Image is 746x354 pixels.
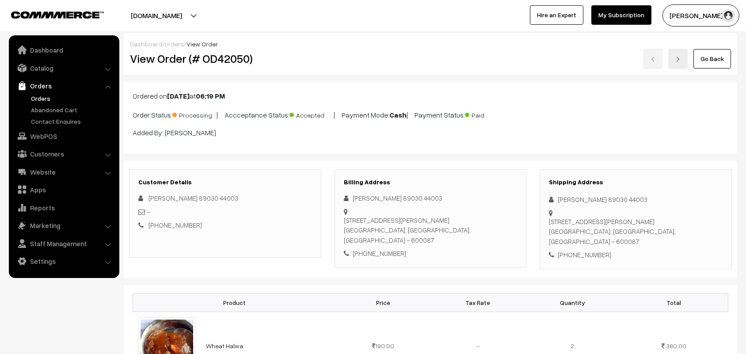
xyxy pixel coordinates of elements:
[666,342,686,350] span: 380.00
[29,105,116,114] a: Abandoned Cart
[11,253,116,269] a: Settings
[133,293,336,312] th: Product
[693,49,731,69] a: Go Back
[389,110,407,119] b: Cash
[186,40,218,48] span: View Order
[11,236,116,251] a: Staff Management
[196,91,225,100] b: 06:19 PM
[11,42,116,58] a: Dashboard
[133,127,728,138] p: Added By: [PERSON_NAME]
[11,200,116,216] a: Reports
[372,342,394,350] span: 190.00
[344,193,518,203] div: [PERSON_NAME] 89030 44003
[662,4,739,27] button: [PERSON_NAME] s…
[675,57,681,62] img: right-arrow.png
[206,342,243,350] a: Wheat Halwa
[172,108,217,120] span: Processing
[722,9,735,22] img: user
[525,293,620,312] th: Quantity
[11,11,104,18] img: COMMMERCE
[344,215,518,245] div: [STREET_ADDRESS][PERSON_NAME] [GEOGRAPHIC_DATA], [GEOGRAPHIC_DATA], [GEOGRAPHIC_DATA] - 600087
[29,117,116,126] a: Contact Enquires
[11,217,116,233] a: Marketing
[29,94,116,103] a: Orders
[344,179,518,186] h3: Billing Address
[530,5,583,25] a: Hire an Expert
[549,179,723,186] h3: Shipping Address
[11,128,116,144] a: WebPOS
[11,78,116,94] a: Orders
[138,207,312,217] div: -
[620,293,728,312] th: Total
[148,221,202,229] a: [PHONE_NUMBER]
[549,217,723,247] div: [STREET_ADDRESS][PERSON_NAME] [GEOGRAPHIC_DATA], [GEOGRAPHIC_DATA], [GEOGRAPHIC_DATA] - 600087
[289,108,334,120] span: Accepted
[430,293,525,312] th: Tax Rate
[336,293,430,312] th: Price
[11,9,88,19] a: COMMMERCE
[130,52,321,65] h2: View Order (# OD42050)
[100,4,213,27] button: [DOMAIN_NAME]
[11,60,116,76] a: Catalog
[133,108,728,120] p: Order Status: | Accceptance Status: | Payment Mode: | Payment Status:
[130,39,731,49] div: / /
[11,146,116,162] a: Customers
[591,5,651,25] a: My Subscription
[164,40,184,48] a: orders
[133,91,728,101] p: Ordered on at
[130,40,162,48] a: Dashboard
[344,248,518,259] div: [PHONE_NUMBER]
[11,182,116,198] a: Apps
[148,194,238,202] span: [PERSON_NAME] 89030 44003
[571,342,574,350] span: 2
[11,164,116,180] a: Website
[465,108,509,120] span: Paid
[549,194,723,205] div: [PERSON_NAME] 89030 44003
[549,250,723,260] div: [PHONE_NUMBER]
[167,91,190,100] b: [DATE]
[138,179,312,186] h3: Customer Details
